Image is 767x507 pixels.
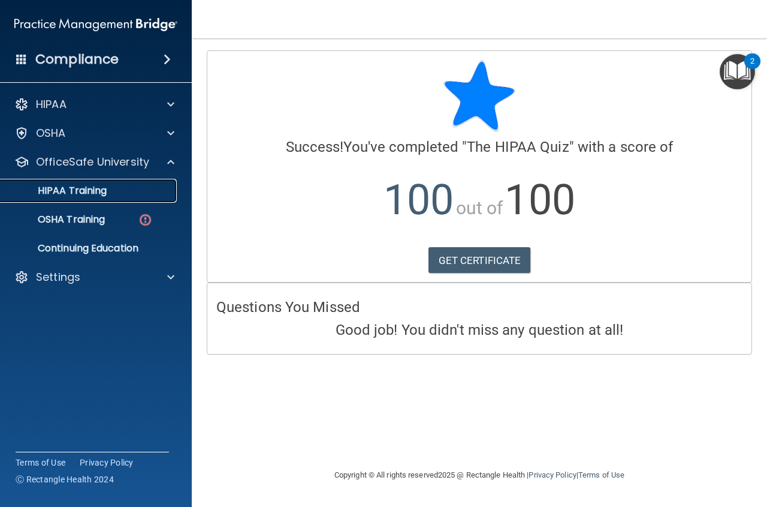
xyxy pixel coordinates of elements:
[216,299,742,315] h4: Questions You Missed
[8,214,105,226] p: OSHA Training
[14,97,174,112] a: HIPAA
[36,155,149,169] p: OfficeSafe University
[138,212,153,227] img: danger-circle.6113f641.png
[578,470,624,479] a: Terms of Use
[8,242,171,254] p: Continuing Education
[216,322,742,338] h4: Good job! You didn't miss any question at all!
[286,139,344,155] span: Success!
[428,247,531,274] a: GET CERTIFICATE
[14,126,174,140] a: OSHA
[16,457,65,469] a: Terms of Use
[750,61,754,77] div: 2
[456,197,503,218] span: out of
[14,13,177,37] img: PMB logo
[36,270,80,284] p: Settings
[8,185,107,197] p: HIPAA Training
[80,457,134,469] a: Privacy Policy
[505,175,575,224] span: 100
[36,126,66,140] p: OSHA
[14,270,174,284] a: Settings
[35,51,119,68] h4: Compliance
[261,456,698,494] div: Copyright © All rights reserved 2025 @ Rectangle Health | |
[216,139,742,155] h4: You've completed " " with a score of
[529,470,576,479] a: Privacy Policy
[383,175,454,224] span: 100
[443,60,515,132] img: blue-star-rounded.9d042014.png
[720,54,755,89] button: Open Resource Center, 2 new notifications
[36,97,67,112] p: HIPAA
[16,473,114,485] span: Ⓒ Rectangle Health 2024
[467,139,569,155] span: The HIPAA Quiz
[14,155,174,169] a: OfficeSafe University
